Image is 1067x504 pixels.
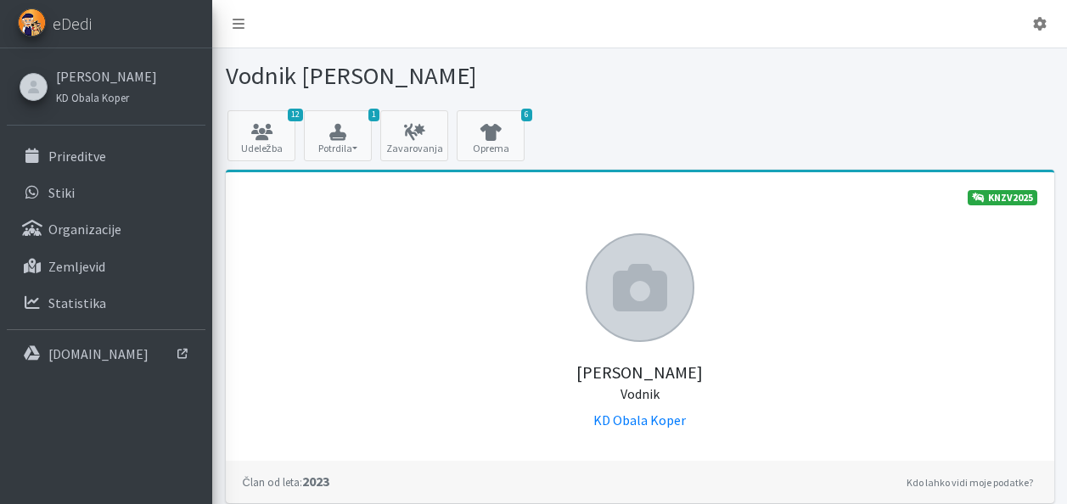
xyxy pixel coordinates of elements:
span: eDedi [53,11,92,36]
a: Prireditve [7,139,205,173]
p: Prireditve [48,148,106,165]
p: Zemljevid [48,258,105,275]
a: Zavarovanja [380,110,448,161]
a: Statistika [7,286,205,320]
a: KD Obala Koper [593,412,686,428]
h5: [PERSON_NAME] [243,342,1037,403]
a: Stiki [7,176,205,210]
a: [PERSON_NAME] [56,66,157,87]
span: 1 [368,109,379,121]
p: Organizacije [48,221,121,238]
a: Organizacije [7,212,205,246]
a: 6 Oprema [457,110,525,161]
p: Stiki [48,184,75,201]
a: 12 Udeležba [227,110,295,161]
small: Član od leta: [243,475,302,489]
small: KD Obala Koper [56,91,129,104]
span: 6 [521,109,532,121]
p: Statistika [48,294,106,311]
a: KD Obala Koper [56,87,157,107]
p: [DOMAIN_NAME] [48,345,149,362]
a: Zemljevid [7,249,205,283]
a: Kdo lahko vidi moje podatke? [902,473,1037,493]
button: 1 Potrdila [304,110,372,161]
small: Vodnik [621,385,660,402]
a: KNZV2025 [968,190,1037,205]
img: eDedi [18,8,46,36]
strong: 2023 [243,473,329,490]
h1: Vodnik [PERSON_NAME] [226,61,634,91]
span: 12 [288,109,303,121]
a: [DOMAIN_NAME] [7,337,205,371]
